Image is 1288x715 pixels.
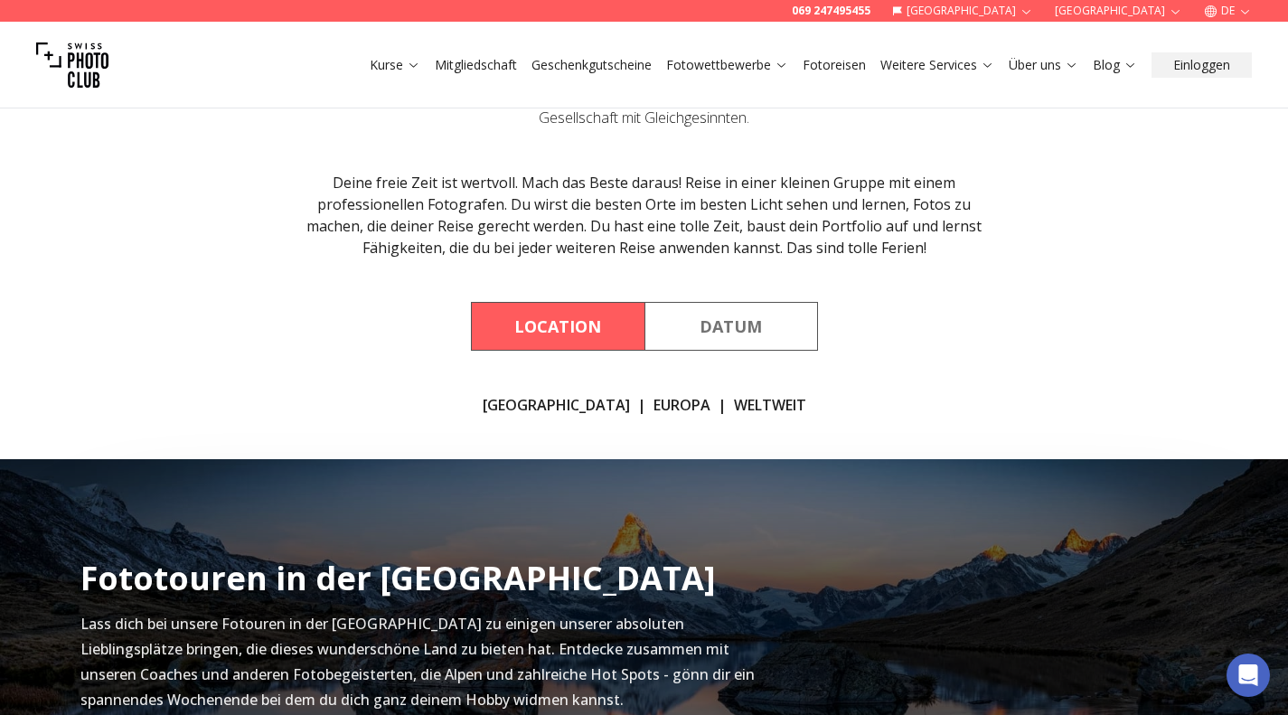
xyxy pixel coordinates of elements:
button: Blog [1086,52,1144,78]
a: Fotowettbewerbe [666,56,788,74]
div: Open Intercom Messenger [1227,654,1270,697]
a: 069 247495455 [792,4,870,18]
div: Deine freie Zeit ist wertvoll. Mach das Beste daraus! Reise in einer kleinen Gruppe mit einem pro... [297,172,992,259]
button: Fotowettbewerbe [659,52,795,78]
a: Weitere Services [880,56,994,74]
button: By Location [471,302,644,351]
button: Mitgliedschaft [428,52,524,78]
button: Einloggen [1152,52,1252,78]
div: | | [483,394,806,416]
span: Lass dich bei unsere Fotouren in der [GEOGRAPHIC_DATA] zu einigen unserer absoluten Lieblingsplät... [80,614,755,710]
button: By Date [644,302,818,351]
button: Über uns [1001,52,1086,78]
a: [GEOGRAPHIC_DATA] [483,394,630,416]
a: Fotoreisen [803,56,866,74]
a: Über uns [1009,56,1078,74]
button: Kurse [362,52,428,78]
button: Weitere Services [873,52,1001,78]
a: Kurse [370,56,420,74]
button: Fotoreisen [795,52,873,78]
a: Mitgliedschaft [435,56,517,74]
button: Geschenkgutscheine [524,52,659,78]
div: Course filter [471,302,818,351]
a: Blog [1093,56,1137,74]
a: Geschenkgutscheine [531,56,652,74]
h2: Fototouren in der [GEOGRAPHIC_DATA] [80,560,716,597]
a: WELTWEIT [734,394,806,416]
img: Swiss photo club [36,29,108,101]
a: EUROPA [653,394,710,416]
